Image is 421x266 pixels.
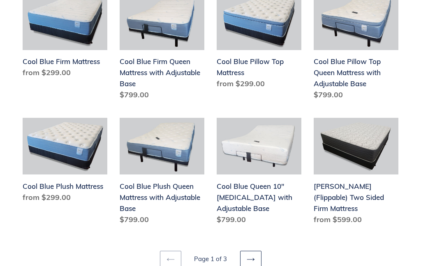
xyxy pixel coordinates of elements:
[217,118,301,228] a: Cool Blue Queen 10" Memory Foam with Adjustable Base
[314,118,398,228] a: Del Ray (Flippable) Two Sided Firm Mattress
[23,118,107,206] a: Cool Blue Plush Mattress
[183,255,238,264] li: Page 1 of 3
[120,118,204,228] a: Cool Blue Plush Queen Mattress with Adjustable Base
